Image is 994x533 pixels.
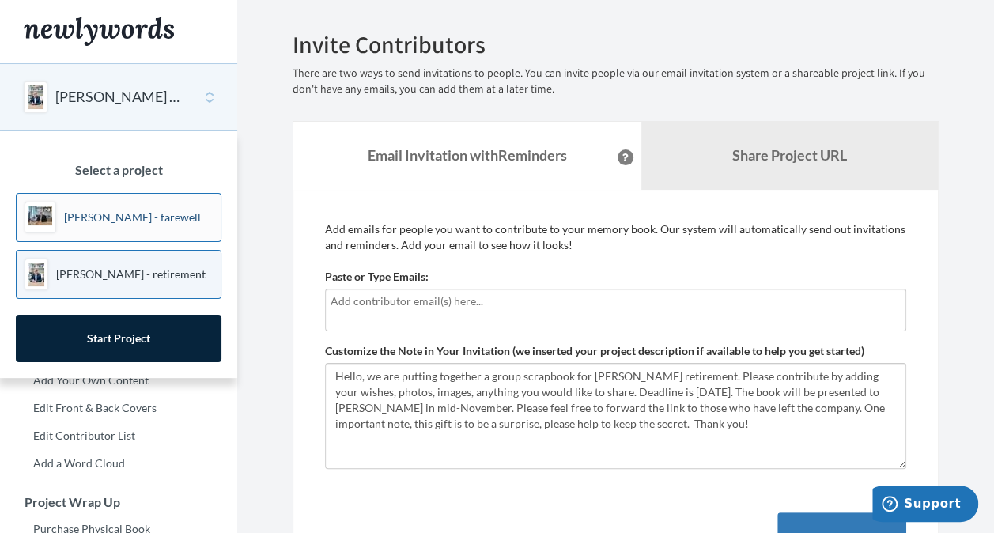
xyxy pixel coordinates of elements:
iframe: Opens a widget where you can chat to one of our agents [872,486,978,525]
button: [PERSON_NAME] - retirement [55,87,183,108]
p: There are two ways to send invitations to people. You can invite people via our email invitation ... [293,66,939,97]
a: [PERSON_NAME] - retirement [16,250,221,299]
a: [PERSON_NAME] - farewell [16,193,221,242]
a: Start Project [16,315,221,362]
p: Add emails for people you want to contribute to your memory book. Our system will automatically s... [325,221,906,253]
h3: Select a project [16,163,221,177]
input: Add contributor email(s) here... [331,293,901,310]
label: Paste or Type Emails: [325,269,429,285]
h2: Invite Contributors [293,32,939,58]
textarea: Hello, we are putting together a group scrapbook for [PERSON_NAME] retirement. Please contribute ... [325,363,906,469]
b: Share Project URL [732,146,847,164]
p: [PERSON_NAME] - farewell [64,210,201,225]
label: Customize the Note in Your Invitation (we inserted your project description if available to help ... [325,343,864,359]
strong: Email Invitation with Reminders [368,146,567,164]
p: [PERSON_NAME] - retirement [56,266,206,282]
img: Newlywords logo [24,17,174,46]
h3: Project Wrap Up [1,495,237,509]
